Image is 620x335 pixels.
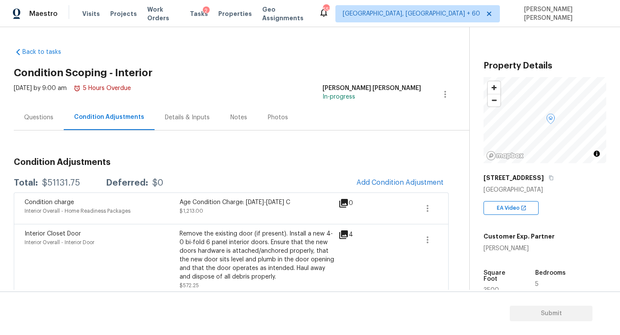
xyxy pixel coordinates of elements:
div: Photos [268,113,288,122]
canvas: Map [484,77,617,163]
div: [GEOGRAPHIC_DATA] [484,186,606,194]
span: [PERSON_NAME] [PERSON_NAME] [521,5,607,22]
div: Age Condition Charge: [DATE]-[DATE] C [180,198,335,207]
div: $51131.75 [42,179,80,187]
span: Properties [218,9,252,18]
span: Maestro [29,9,58,18]
button: Zoom in [488,81,500,94]
span: Interior Overall - Home Readiness Packages [25,208,130,214]
img: Open In New Icon [521,205,527,211]
span: Tasks [190,11,208,17]
h3: Property Details [484,62,606,70]
div: $0 [152,179,163,187]
div: Questions [24,113,53,122]
div: Details & Inputs [165,113,210,122]
div: Condition Adjustments [74,113,144,121]
span: Add Condition Adjustment [356,179,443,186]
span: 3500 [484,287,499,293]
h5: Bedrooms [535,270,566,276]
div: 4 [338,230,381,240]
span: Geo Assignments [262,5,308,22]
a: Mapbox homepage [486,151,524,161]
div: Notes [230,113,247,122]
h2: Condition Scoping - Interior [14,68,469,77]
span: In-progress [322,94,355,100]
span: Condition charge [25,199,74,205]
div: Map marker [546,114,555,127]
div: 0 [338,198,381,208]
span: $572.25 [180,283,199,288]
div: [DATE] by 9:00 am [14,84,131,105]
div: EA Video [484,201,539,215]
div: Total: [14,179,38,187]
span: Interior Closet Door [25,231,81,237]
h5: Square Foot [484,270,519,282]
span: Projects [110,9,137,18]
div: [PERSON_NAME] [PERSON_NAME] [322,84,421,93]
button: Zoom out [488,94,500,106]
div: 2 [203,6,210,15]
button: Copy Address [547,174,555,182]
a: Back to tasks [14,48,96,56]
div: [PERSON_NAME] [484,244,555,253]
span: [GEOGRAPHIC_DATA], [GEOGRAPHIC_DATA] + 60 [343,9,480,18]
h5: [STREET_ADDRESS] [484,174,544,182]
span: 5 Hours Overdue [74,85,131,91]
div: 553 [323,5,329,14]
button: Add Condition Adjustment [351,174,449,192]
button: Toggle attribution [592,149,602,159]
span: EA Video [497,204,523,212]
span: Toggle attribution [594,149,599,158]
div: Remove the existing door (if present). Install a new 4-0 bi-fold 6 panel interior doors. Ensure t... [180,230,335,281]
span: Work Orders [147,5,180,22]
div: Deferred: [106,179,148,187]
span: $1,213.00 [180,208,203,214]
span: Interior Overall - Interior Door [25,240,94,245]
h3: Condition Adjustments [14,158,449,167]
h5: Customer Exp. Partner [484,232,555,241]
span: Visits [82,9,100,18]
span: 5 [535,281,539,287]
